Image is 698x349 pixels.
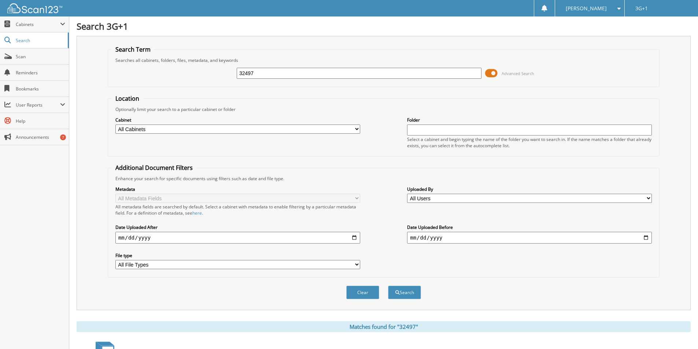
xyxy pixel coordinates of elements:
span: Scan [16,53,65,60]
span: 3G+1 [635,6,648,11]
span: Help [16,118,65,124]
img: scan123-logo-white.svg [7,3,62,13]
label: Date Uploaded Before [407,224,652,230]
legend: Search Term [112,45,154,53]
h1: Search 3G+1 [77,20,691,32]
div: 7 [60,134,66,140]
a: here [192,210,202,216]
div: All metadata fields are searched by default. Select a cabinet with metadata to enable filtering b... [115,204,360,216]
label: File type [115,252,360,259]
span: Cabinets [16,21,60,27]
div: Select a cabinet and begin typing the name of the folder you want to search in. If the name match... [407,136,652,149]
span: Reminders [16,70,65,76]
button: Clear [346,286,379,299]
label: Metadata [115,186,360,192]
span: [PERSON_NAME] [566,6,607,11]
div: Enhance your search for specific documents using filters such as date and file type. [112,175,655,182]
span: Announcements [16,134,65,140]
div: Matches found for "32497" [77,321,691,332]
label: Cabinet [115,117,360,123]
button: Search [388,286,421,299]
label: Uploaded By [407,186,652,192]
input: end [407,232,652,244]
div: Optionally limit your search to a particular cabinet or folder [112,106,655,112]
legend: Location [112,94,143,103]
label: Date Uploaded After [115,224,360,230]
input: start [115,232,360,244]
div: Searches all cabinets, folders, files, metadata, and keywords [112,57,655,63]
span: Advanced Search [502,71,534,76]
span: Bookmarks [16,86,65,92]
legend: Additional Document Filters [112,164,196,172]
label: Folder [407,117,652,123]
span: Search [16,37,64,44]
span: User Reports [16,102,60,108]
